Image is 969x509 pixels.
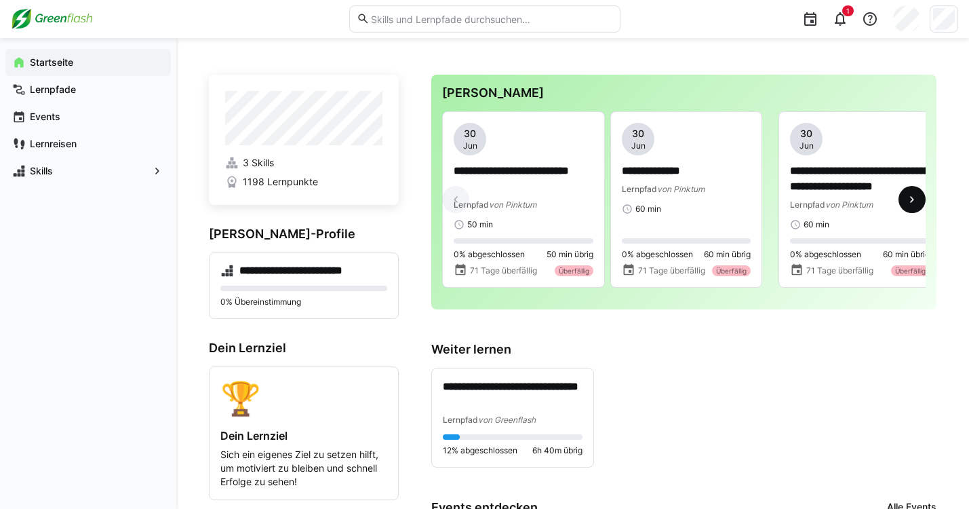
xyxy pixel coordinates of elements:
[632,127,644,140] span: 30
[622,249,693,260] span: 0% abgeschlossen
[799,140,814,151] span: Jun
[243,156,274,170] span: 3 Skills
[431,342,936,357] h3: Weiter lernen
[220,429,387,442] h4: Dein Lernziel
[464,127,476,140] span: 30
[891,265,930,276] div: Überfällig
[220,448,387,489] p: Sich ein eigenes Ziel zu setzen hilft, um motiviert zu bleiben und schnell Erfolge zu sehen!
[790,200,825,210] span: Lernpfad
[704,249,751,260] span: 60 min übrig
[454,200,489,210] span: Lernpfad
[443,445,517,456] span: 12% abgeschlossen
[478,415,536,425] span: von Greenflash
[712,265,751,276] div: Überfällig
[220,297,387,307] p: 0% Übereinstimmung
[790,249,861,260] span: 0% abgeschlossen
[825,200,873,210] span: von Pinktum
[463,140,477,151] span: Jun
[442,86,926,100] h3: [PERSON_NAME]
[443,415,478,425] span: Lernpfad
[370,13,612,25] input: Skills und Lernpfade durchsuchen…
[532,445,582,456] span: 6h 40m übrig
[638,265,705,276] span: 71 Tage überfällig
[657,184,705,194] span: von Pinktum
[209,227,399,242] h3: [PERSON_NAME]-Profile
[883,249,930,260] span: 60 min übrig
[225,156,382,170] a: 3 Skills
[209,341,399,356] h3: Dein Lernziel
[846,7,850,15] span: 1
[622,184,657,194] span: Lernpfad
[454,249,525,260] span: 0% abgeschlossen
[467,219,493,230] span: 50 min
[547,249,593,260] span: 50 min übrig
[220,378,387,418] div: 🏆
[243,175,318,189] span: 1198 Lernpunkte
[806,265,873,276] span: 71 Tage überfällig
[631,140,646,151] span: Jun
[555,265,593,276] div: Überfällig
[800,127,812,140] span: 30
[804,219,829,230] span: 60 min
[635,204,661,214] span: 60 min
[489,200,536,210] span: von Pinktum
[470,265,537,276] span: 71 Tage überfällig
